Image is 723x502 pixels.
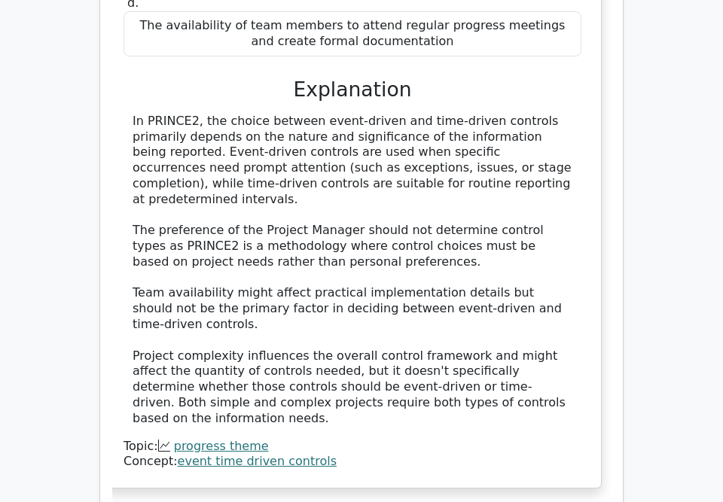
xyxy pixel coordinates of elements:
[124,454,581,470] div: Concept:
[124,439,581,455] div: Topic:
[174,439,269,453] a: progress theme
[133,78,572,102] h3: Explanation
[124,11,581,56] div: The availability of team members to attend regular progress meetings and create formal documentation
[178,454,337,468] a: event time driven controls
[133,114,572,427] div: In PRINCE2, the choice between event-driven and time-driven controls primarily depends on the nat...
